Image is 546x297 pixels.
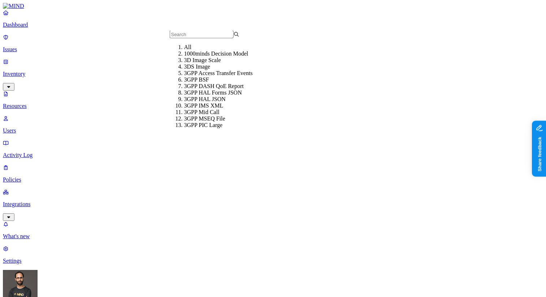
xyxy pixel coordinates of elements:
[184,77,254,83] div: 3GPP BSF
[3,189,543,220] a: Integrations
[170,31,234,38] input: Search
[184,115,254,122] div: 3GPP MSEQ File
[3,34,543,53] a: Issues
[184,64,254,70] div: 3DS Image
[3,152,543,158] p: Activity Log
[184,89,254,96] div: 3GPP HAL Forms JSON
[3,103,543,109] p: Resources
[3,221,543,240] a: What's new
[184,122,254,128] div: 3GPP PIC Large
[3,140,543,158] a: Activity Log
[184,96,254,102] div: 3GPP HAL JSON
[3,258,543,264] p: Settings
[184,51,254,57] div: 1000minds Decision Model
[3,46,543,53] p: Issues
[184,44,254,51] div: All
[3,176,543,183] p: Policies
[184,102,254,109] div: 3GPP IMS XML
[184,70,254,77] div: 3GPP Access Transfer Events
[184,109,254,115] div: 3GPP Mid Call
[3,3,24,9] img: MIND
[3,91,543,109] a: Resources
[3,233,543,240] p: What's new
[3,58,543,89] a: Inventory
[3,127,543,134] p: Users
[3,71,543,77] p: Inventory
[3,245,543,264] a: Settings
[3,9,543,28] a: Dashboard
[184,57,254,64] div: 3D Image Scale
[3,164,543,183] a: Policies
[3,22,543,28] p: Dashboard
[3,115,543,134] a: Users
[184,83,254,89] div: 3GPP DASH QoE Report
[3,3,543,9] a: MIND
[3,201,543,208] p: Integrations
